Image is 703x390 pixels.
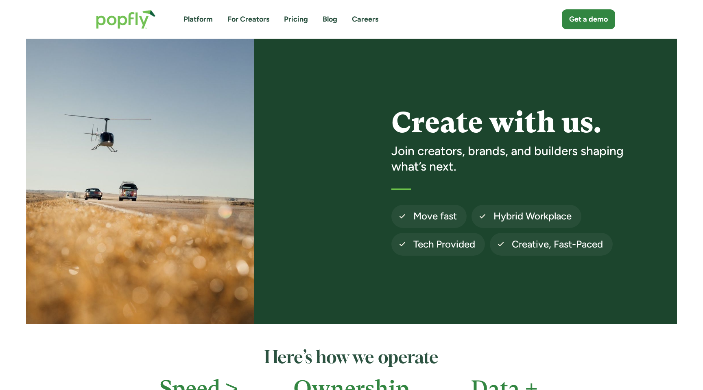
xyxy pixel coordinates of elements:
h4: Move fast [413,210,457,223]
a: Get a demo [562,9,615,29]
a: For Creators [227,14,269,24]
h4: Creative, Fast-Paced [512,238,603,251]
div: Get a demo [569,14,608,24]
h4: Hybrid Workplace [493,210,572,223]
a: Blog [323,14,337,24]
h2: Here’s how we operate [137,348,566,368]
h4: Tech Provided [413,238,475,251]
a: Pricing [284,14,308,24]
a: Platform [183,14,213,24]
h1: Create with us. [391,107,637,138]
a: Careers [352,14,378,24]
h3: Join creators, brands, and builders shaping what’s next. [391,143,637,174]
a: home [88,2,164,37]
